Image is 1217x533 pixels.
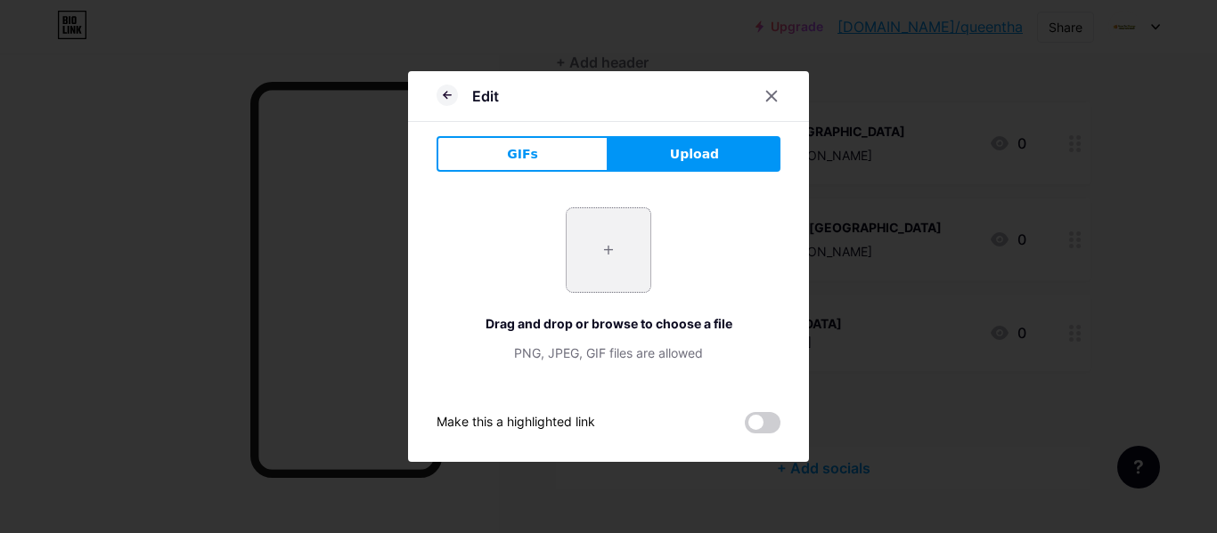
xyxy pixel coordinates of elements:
div: Edit [472,85,499,107]
div: Drag and drop or browse to choose a file [437,314,780,333]
div: Make this a highlighted link [437,412,595,433]
span: Upload [670,145,719,164]
button: GIFs [437,136,608,172]
span: GIFs [507,145,538,164]
button: Upload [608,136,780,172]
div: PNG, JPEG, GIF files are allowed [437,343,780,362]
